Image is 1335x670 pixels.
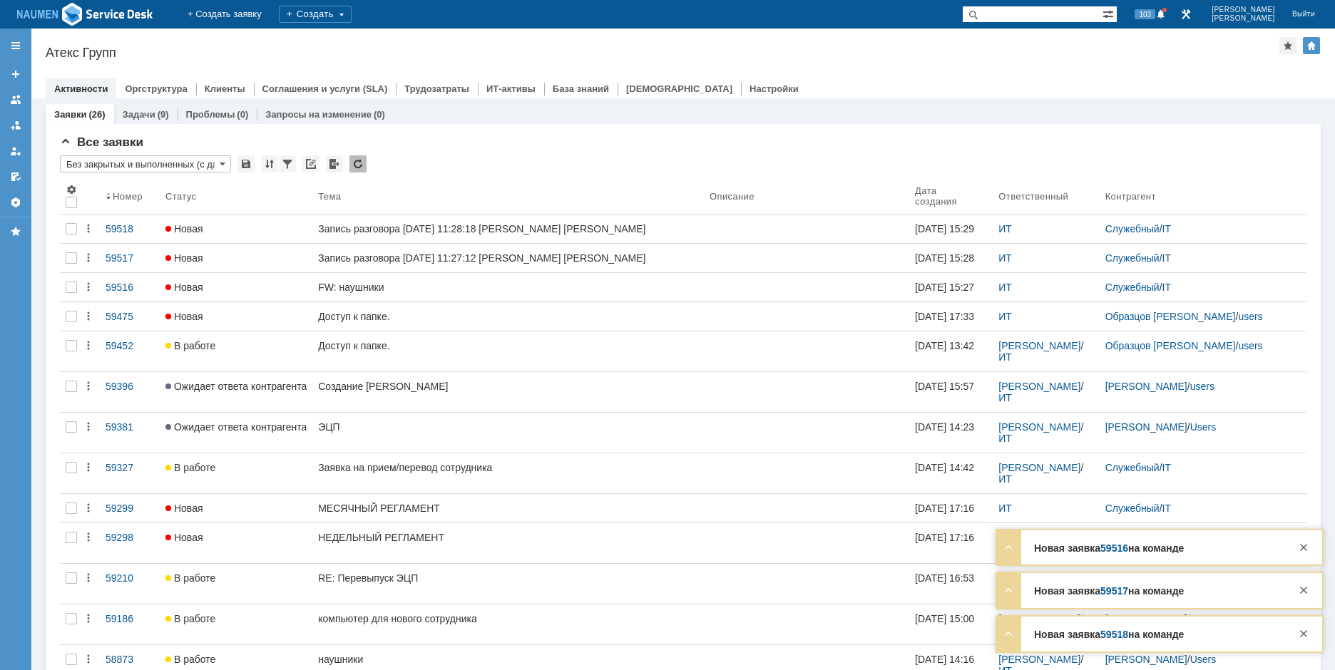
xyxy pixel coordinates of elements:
[998,252,1012,264] a: ИТ
[165,191,196,202] div: Статус
[312,244,704,272] a: Запись разговора [DATE] 11:27:12 [PERSON_NAME] [PERSON_NAME]
[100,523,160,563] a: 59298
[1162,502,1171,514] a: IT
[237,155,255,172] div: Сохранить вид
[83,311,94,322] div: Действия
[318,572,698,584] div: RE: Перевыпуск ЭЦП
[1034,542,1184,554] strong: Новая заявка на команде
[915,654,974,665] div: [DATE] 14:16
[160,273,312,301] a: Новая
[100,564,160,604] a: 59210
[909,273,993,301] a: [DATE] 15:27
[318,502,698,514] div: МЕСЯЧНЫЙ РЕГЛАМЕНТ
[909,178,993,215] th: Дата создания
[1190,654,1217,665] a: Users
[318,252,698,264] div: Запись разговора [DATE] 11:27:12 [PERSON_NAME] [PERSON_NAME]
[998,433,1012,444] a: ИТ
[312,453,704,493] a: Заявка на прием/перевод сотрудника
[83,462,94,473] div: Действия
[318,381,698,392] div: Создание [PERSON_NAME]
[374,109,385,120] div: (0)
[349,155,367,172] div: Обновлять список
[312,302,704,331] a: Доступ к папке.
[1100,585,1128,597] a: 59517
[998,421,1093,444] div: /
[915,185,976,207] div: Дата создания
[998,502,1012,514] a: ИТ
[998,381,1080,392] a: [PERSON_NAME]
[1105,462,1301,473] div: /
[83,421,94,433] div: Действия
[909,564,993,604] a: [DATE] 16:53
[100,604,160,644] a: 59186
[998,223,1012,234] a: ИТ
[312,494,704,522] a: МЕСЯЧНЫЙ РЕГЛАМЕНТ
[106,223,154,234] div: 59518
[160,331,312,371] a: В работе
[1105,502,1301,514] div: /
[909,453,993,493] a: [DATE] 14:42
[100,215,160,243] a: 59518
[160,302,312,331] a: Новая
[318,532,698,543] div: НЕДЕЛЬНЫЙ РЕГЛАМЕНТ
[165,381,307,392] span: Ожидает ответа контрагента
[83,252,94,264] div: Действия
[1295,539,1312,556] div: Закрыть
[1034,585,1184,597] strong: Новая заявка на команде
[1100,629,1128,640] a: 59518
[83,340,94,351] div: Действия
[998,311,1012,322] a: ИТ
[1105,462,1160,473] a: Служебный
[165,532,203,543] span: Новая
[205,83,245,94] a: Клиенты
[83,223,94,234] div: Действия
[312,372,704,412] a: Создание [PERSON_NAME]
[17,1,153,27] img: Ad3g3kIAYj9CAAAAAElFTkSuQmCC
[165,462,215,473] span: В работе
[160,413,312,453] a: Ожидает ответа контрагента
[160,244,312,272] a: Новая
[17,1,153,27] a: Перейти на домашнюю страницу
[909,494,993,522] a: [DATE] 17:16
[998,351,1012,363] a: ИТ
[186,109,235,120] a: Проблемы
[326,155,343,172] div: Экспорт списка
[1105,311,1236,322] a: Образцов [PERSON_NAME]
[279,155,296,172] div: Фильтрация...
[909,604,993,644] a: [DATE] 15:00
[909,302,993,331] a: [DATE] 17:33
[1105,252,1301,264] div: /
[1162,282,1171,293] a: IT
[100,273,160,301] a: 59516
[1105,421,1301,433] div: /
[4,114,27,137] a: Заявки в моей ответственности
[160,372,312,412] a: Ожидает ответа контрагента
[106,654,154,665] div: 58873
[915,252,974,264] div: [DATE] 15:28
[100,302,160,331] a: 59475
[1135,9,1155,19] span: 103
[165,654,215,665] span: В работе
[318,282,698,293] div: FW: наушники
[123,109,155,120] a: Задачи
[915,311,974,322] div: [DATE] 17:33
[915,502,974,514] div: [DATE] 17:16
[125,83,187,94] a: Оргструктура
[1212,14,1275,23] span: [PERSON_NAME]
[83,282,94,293] div: Действия
[710,191,755,202] div: Описание
[915,340,974,351] div: [DATE] 13:42
[553,83,609,94] a: База знаний
[318,421,698,433] div: ЭЦП
[4,165,27,188] a: Мои согласования
[318,311,698,322] div: Доступ к папке.
[318,462,698,473] div: Заявка на прием/перевод сотрудника
[106,532,154,543] div: 59298
[486,83,536,94] a: ИТ-активы
[279,6,352,23] div: Создать
[998,340,1093,363] div: /
[4,140,27,163] a: Мои заявки
[1279,37,1296,54] div: Добавить в избранное
[626,83,732,94] a: [DEMOGRAPHIC_DATA]
[1000,539,1017,556] div: Развернуть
